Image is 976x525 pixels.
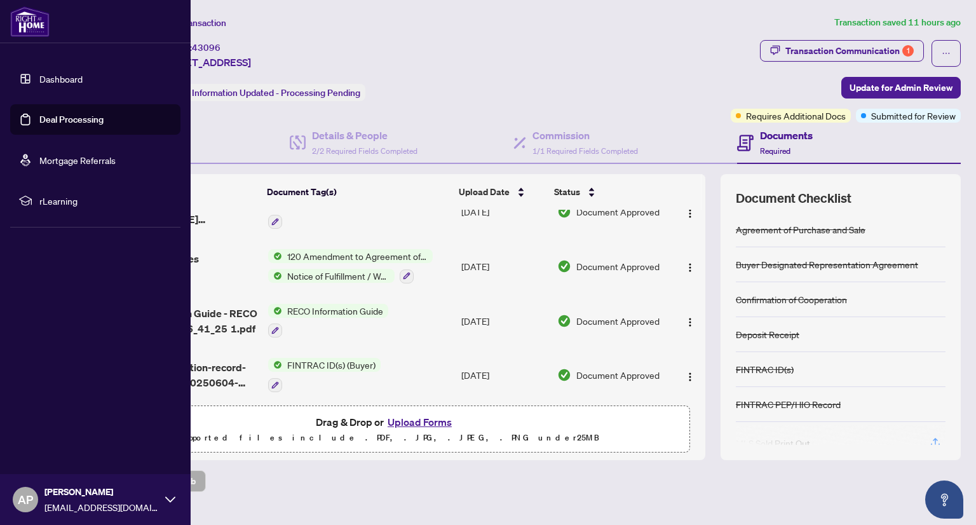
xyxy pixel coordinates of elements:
button: Update for Admin Review [841,77,961,99]
img: Document Status [557,259,571,273]
span: Submitted for Review [871,109,956,123]
p: Supported files include .PDF, .JPG, .JPEG, .PNG under 25 MB [90,430,682,446]
span: Update for Admin Review [850,78,952,98]
td: [DATE] [456,294,552,348]
span: Notice of Fulfillment / Waiver [282,269,395,283]
span: [EMAIL_ADDRESS][DOMAIN_NAME] [44,500,159,514]
span: Document Approved [576,259,660,273]
span: Document Checklist [736,189,851,207]
div: Transaction Communication [785,41,914,61]
img: Document Status [557,205,571,219]
th: Document Tag(s) [262,174,454,210]
img: Status Icon [268,249,282,263]
th: Status [549,174,668,210]
span: RECO Information Guide [282,304,388,318]
button: Transaction Communication1 [760,40,924,62]
h4: Commission [532,128,638,143]
article: Transaction saved 11 hours ago [834,15,961,30]
span: View Transaction [158,17,226,29]
span: ellipsis [942,49,951,58]
span: AP [18,491,33,508]
img: Logo [685,262,695,273]
div: 1 [902,45,914,57]
div: FINTRAC ID(s) [736,362,794,376]
th: Upload Date [454,174,548,210]
span: [STREET_ADDRESS] [158,55,251,70]
span: Document Approved [576,368,660,382]
td: [DATE] [456,239,552,294]
span: Requires Additional Docs [746,109,846,123]
img: Status Icon [268,358,282,372]
td: [DATE] [456,348,552,402]
span: 43096 [192,42,220,53]
span: Document Approved [576,205,660,219]
img: Logo [685,317,695,327]
span: [PERSON_NAME] [44,485,159,499]
a: Deal Processing [39,114,104,125]
span: rLearning [39,194,172,208]
span: FINTRAC ID(s) (Buyer) [282,358,381,372]
div: Status: [158,84,365,101]
img: logo [10,6,50,37]
a: Dashboard [39,73,83,85]
span: Document Approved [576,314,660,328]
button: Logo [680,365,700,385]
button: Status Icon161 Registrant Disclosure of Interest - Disposition ofProperty [268,195,433,229]
button: Logo [680,311,700,331]
h4: Details & People [312,128,417,143]
span: 2/2 Required Fields Completed [312,146,417,156]
div: Buyer Designated Representation Agreement [736,257,918,271]
div: Confirmation of Cooperation [736,292,847,306]
button: Open asap [925,481,963,519]
img: Document Status [557,368,571,382]
img: Logo [685,372,695,382]
h4: Documents [760,128,813,143]
button: Logo [680,256,700,276]
div: Deposit Receipt [736,327,799,341]
img: Status Icon [268,304,282,318]
img: Status Icon [268,269,282,283]
span: 120 Amendment to Agreement of Purchase and Sale [282,249,433,263]
img: Document Status [557,314,571,328]
span: Required [760,146,790,156]
button: Status IconRECO Information Guide [268,304,388,338]
span: Information Updated - Processing Pending [192,87,360,99]
div: FINTRAC PEP/HIO Record [736,397,841,411]
span: Upload Date [459,185,510,199]
td: [DATE] [456,185,552,240]
button: Logo [680,201,700,222]
img: Logo [685,208,695,219]
span: Drag & Drop or [316,414,456,430]
button: Status IconFINTRAC ID(s) (Buyer) [268,358,381,392]
a: Mortgage Referrals [39,154,116,166]
button: Status Icon120 Amendment to Agreement of Purchase and SaleStatus IconNotice of Fulfillment / Waiver [268,249,433,283]
span: Status [554,185,580,199]
div: Agreement of Purchase and Sale [736,222,865,236]
span: Drag & Drop orUpload FormsSupported files include .PDF, .JPG, .JPEG, .PNG under25MB [82,406,689,453]
button: Upload Forms [384,414,456,430]
span: 1/1 Required Fields Completed [532,146,638,156]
